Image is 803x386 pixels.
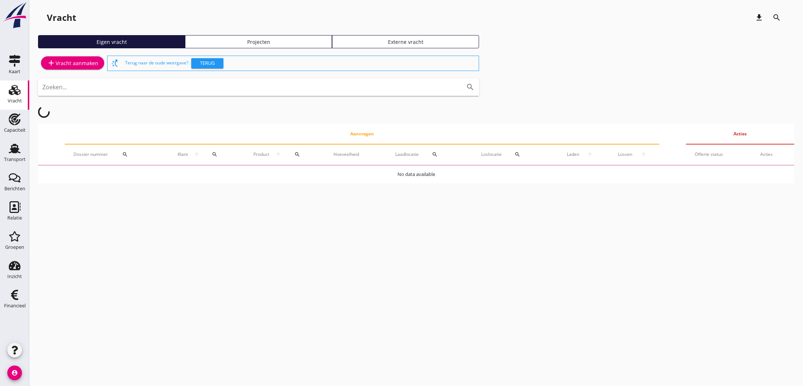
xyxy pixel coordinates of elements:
i: search [212,151,218,157]
div: Eigen vracht [41,38,182,46]
i: add [47,59,56,67]
i: arrow_upward [583,151,596,157]
i: account_circle [7,366,22,380]
div: Laadlocatie [395,146,464,163]
i: arrow_upward [191,151,203,157]
i: search [466,83,475,91]
div: Financieel [4,303,26,308]
td: No data available [38,166,794,183]
a: Externe vracht [332,35,479,48]
i: arrow_upward [272,151,284,157]
img: logo-small.a267ee39.svg [1,2,28,29]
span: Lossen [614,151,636,158]
button: Terug [191,58,223,68]
i: search [122,151,128,157]
div: Vracht [47,12,76,23]
i: switch_access_shortcut [110,59,119,68]
div: Projecten [188,38,329,46]
div: Terug [194,60,220,67]
div: Capaciteit [4,128,26,132]
div: Relatie [7,216,22,220]
div: Inzicht [7,274,22,279]
i: search [294,151,300,157]
i: arrow_upward [637,151,651,157]
div: Externe vracht [335,38,476,46]
i: download [755,13,764,22]
div: Kaart [9,69,20,74]
div: Dossier nummer [73,146,158,163]
div: Loslocatie [481,146,545,163]
div: Acties [760,151,785,158]
span: Product [250,151,272,158]
div: Groepen [5,245,24,250]
i: search [432,151,438,157]
span: Laden [563,151,583,158]
input: Zoeken... [42,81,454,93]
div: Offerte status [695,151,743,158]
a: Projecten [185,35,332,48]
th: Aanvragen [65,124,659,144]
i: search [772,13,781,22]
th: Acties [686,124,794,144]
div: Vracht [8,98,22,103]
div: Berichten [4,186,25,191]
span: Klant [175,151,191,158]
a: Vracht aanmaken [41,56,104,70]
div: Terug naar de oude weergave? [125,56,476,71]
div: Vracht aanmaken [47,59,98,67]
div: Transport [4,157,26,162]
i: search [514,151,520,157]
a: Eigen vracht [38,35,185,48]
div: Hoeveelheid [333,151,378,158]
